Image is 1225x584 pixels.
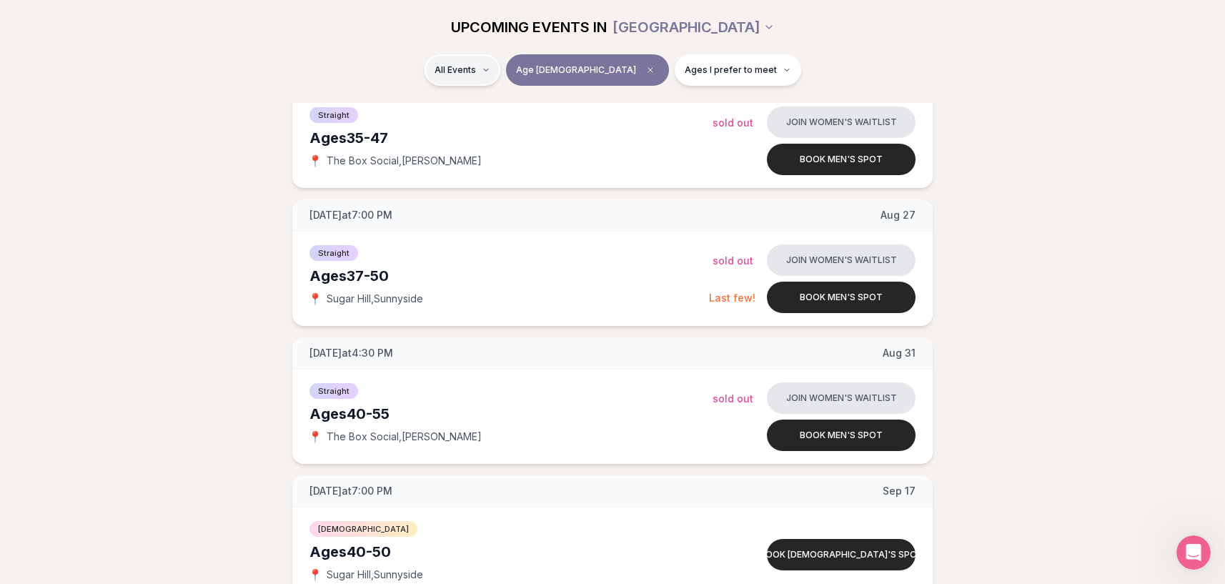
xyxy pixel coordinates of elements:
[309,484,392,498] span: [DATE] at 7:00 PM
[309,346,393,360] span: [DATE] at 4:30 PM
[309,155,321,167] span: 📍
[675,54,801,86] button: Ages I prefer to meet
[309,128,713,148] div: Ages 35-47
[685,64,777,76] span: Ages I prefer to meet
[327,154,482,168] span: The Box Social , [PERSON_NAME]
[309,383,358,399] span: Straight
[309,542,713,562] div: Ages 40-50
[451,17,607,37] span: UPCOMING EVENTS IN
[883,346,916,360] span: Aug 31
[327,568,423,582] span: Sugar Hill , Sunnyside
[612,11,775,43] button: [GEOGRAPHIC_DATA]
[309,431,321,442] span: 📍
[767,420,916,451] button: Book men's spot
[767,244,916,276] button: Join women's waitlist
[767,382,916,414] button: Join women's waitlist
[309,245,358,261] span: Straight
[767,144,916,175] button: Book men's spot
[309,208,392,222] span: [DATE] at 7:00 PM
[309,266,709,286] div: Ages 37-50
[767,282,916,313] button: Book men's spot
[713,117,753,129] span: Sold Out
[327,292,423,306] span: Sugar Hill , Sunnyside
[309,293,321,305] span: 📍
[309,521,417,537] span: [DEMOGRAPHIC_DATA]
[327,430,482,444] span: The Box Social , [PERSON_NAME]
[767,539,916,570] button: Book [DEMOGRAPHIC_DATA]'s spot
[425,54,500,86] button: All Events
[435,64,476,76] span: All Events
[309,569,321,580] span: 📍
[713,392,753,405] span: Sold Out
[309,107,358,123] span: Straight
[767,107,916,138] button: Join women's waitlist
[883,484,916,498] span: Sep 17
[516,64,636,76] span: Age [DEMOGRAPHIC_DATA]
[713,254,753,267] span: Sold Out
[881,208,916,222] span: Aug 27
[309,404,713,424] div: Ages 40-55
[709,292,755,304] span: Last few!
[506,54,669,86] button: Age [DEMOGRAPHIC_DATA]Clear age
[642,61,659,79] span: Clear age
[1176,535,1211,570] iframe: Intercom live chat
